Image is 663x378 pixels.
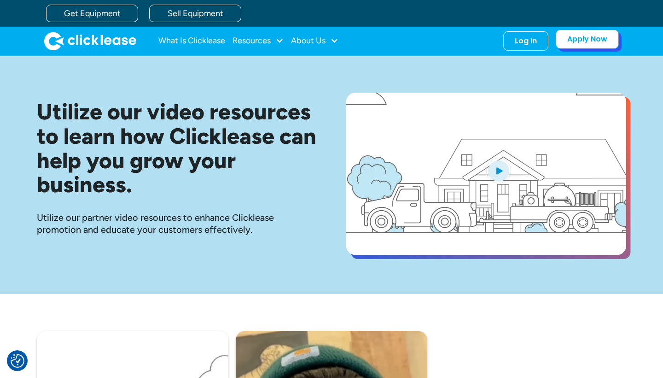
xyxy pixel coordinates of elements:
a: Apply Now [556,30,619,49]
div: Log In [515,36,537,46]
a: home [44,32,136,50]
button: Consent Preferences [11,354,24,368]
h1: Utilize our video resources to learn how Clicklease can help you grow your business. [37,100,317,197]
a: What Is Clicklease [158,32,225,50]
div: About Us [291,32,338,50]
a: Get Equipment [46,5,138,22]
img: Blue play button logo on a light blue circular background [486,158,511,183]
img: Revisit consent button [11,354,24,368]
div: Utilize our partner video resources to enhance Clicklease promotion and educate your customers ef... [37,212,317,236]
div: Resources [233,32,284,50]
a: Sell Equipment [149,5,241,22]
a: open lightbox [346,93,626,255]
img: Clicklease logo [44,32,136,50]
